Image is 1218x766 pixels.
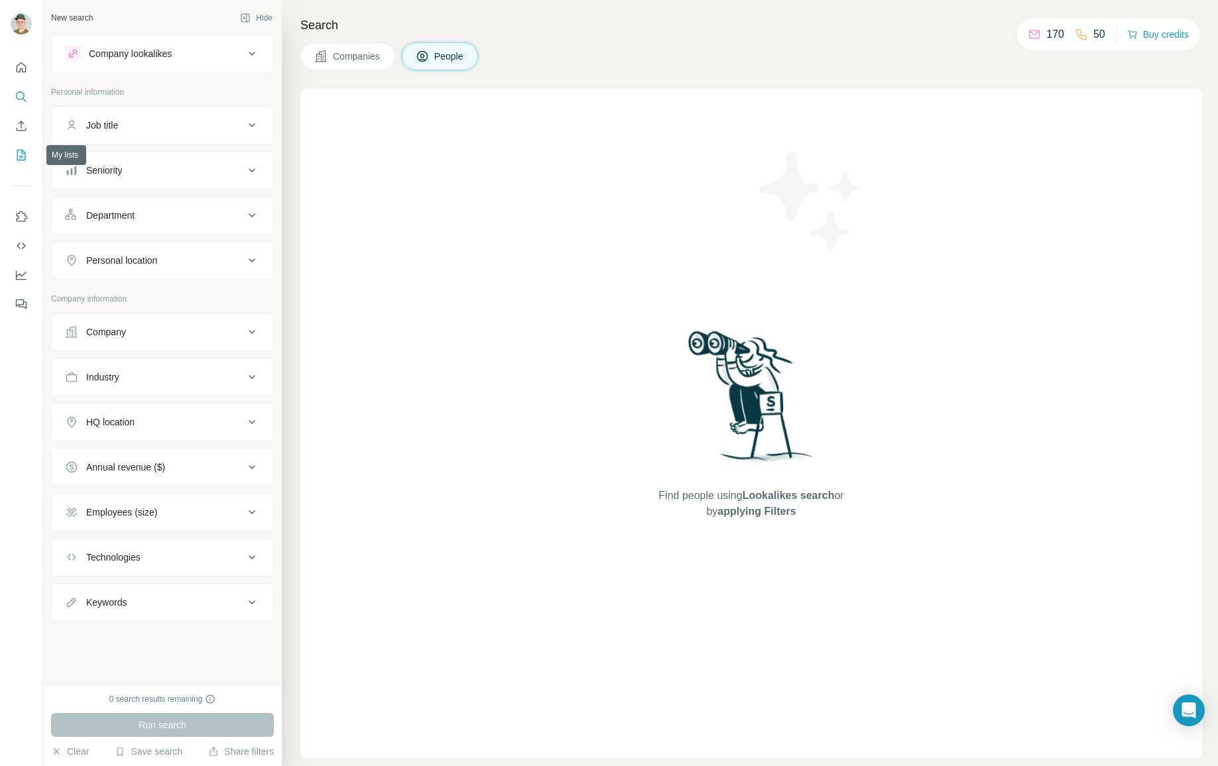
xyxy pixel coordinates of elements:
button: Save search [115,745,182,758]
button: Seniority [52,154,273,186]
button: Technologies [52,541,273,573]
div: Personal location [86,254,157,267]
button: Keywords [52,586,273,618]
div: Open Intercom Messenger [1173,694,1205,726]
div: Seniority [86,164,122,177]
button: Annual revenue ($) [52,451,273,483]
div: HQ location [86,415,135,429]
div: Employees (size) [86,506,157,519]
div: Department [86,209,135,222]
button: Feedback [11,292,32,316]
button: Employees (size) [52,496,273,528]
p: 50 [1093,27,1105,42]
button: Personal location [52,245,273,276]
button: Share filters [208,745,274,758]
div: Company lookalikes [89,47,172,60]
span: applying Filters [717,506,796,517]
button: Use Surfe API [11,234,32,258]
button: Clear [51,745,89,758]
span: People [434,50,465,63]
div: New search [51,12,93,24]
div: Industry [86,370,119,384]
span: Lookalikes search [743,490,835,501]
button: Department [52,199,273,231]
button: Quick start [11,56,32,80]
div: Technologies [86,551,141,564]
img: Surfe Illustration - Stars [751,142,871,261]
button: Company lookalikes [52,38,273,70]
div: Company [86,325,126,339]
button: Company [52,316,273,348]
button: Enrich CSV [11,114,32,138]
p: Personal information [51,86,274,98]
span: Companies [333,50,381,63]
button: Buy credits [1127,25,1189,44]
button: Use Surfe on LinkedIn [11,205,32,229]
img: Surfe Illustration - Woman searching with binoculars [682,327,820,475]
div: Job title [86,119,118,132]
button: Job title [52,109,273,141]
img: Avatar [11,13,32,34]
button: HQ location [52,406,273,438]
button: Industry [52,361,273,393]
h4: Search [300,16,1202,34]
div: Annual revenue ($) [86,461,165,474]
p: Company information [51,293,274,305]
span: Find people using or by [645,488,857,520]
button: Dashboard [11,263,32,287]
p: 170 [1046,27,1064,42]
button: My lists [11,143,32,167]
div: Keywords [86,596,127,609]
div: 0 search results remaining [109,693,216,705]
button: Hide [231,8,282,28]
button: Search [11,85,32,109]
